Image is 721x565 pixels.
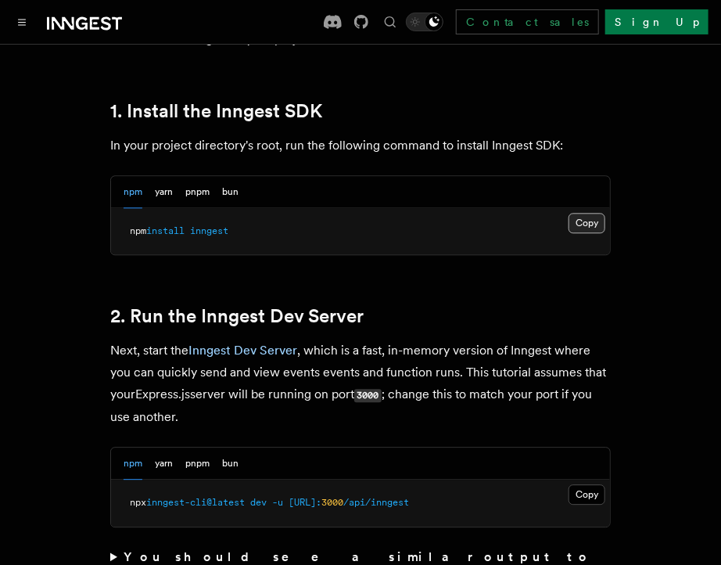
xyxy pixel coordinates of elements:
[110,100,322,122] a: 1. Install the Inngest SDK
[185,448,210,480] button: pnpm
[343,497,409,508] span: /api/inngest
[222,176,239,208] button: bun
[569,484,605,505] button: Copy
[250,497,267,508] span: dev
[354,389,382,402] code: 3000
[13,13,31,31] button: Toggle navigation
[289,497,321,508] span: [URL]:
[456,9,599,34] a: Contact sales
[124,176,142,208] button: npm
[188,343,297,358] a: Inngest Dev Server
[110,340,611,428] p: Next, start the , which is a fast, in-memory version of Inngest where you can quickly send and vi...
[110,135,611,157] p: In your project directory's root, run the following command to install Inngest SDK:
[124,448,142,480] button: npm
[222,448,239,480] button: bun
[110,305,364,327] a: 2. Run the Inngest Dev Server
[605,9,708,34] a: Sign Up
[569,213,605,233] button: Copy
[146,225,185,236] span: install
[130,497,146,508] span: npx
[381,13,400,31] button: Find something...
[155,448,173,480] button: yarn
[185,176,210,208] button: pnpm
[190,225,228,236] span: inngest
[130,225,146,236] span: npm
[146,497,245,508] span: inngest-cli@latest
[406,13,443,31] button: Toggle dark mode
[155,176,173,208] button: yarn
[272,497,283,508] span: -u
[321,497,343,508] span: 3000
